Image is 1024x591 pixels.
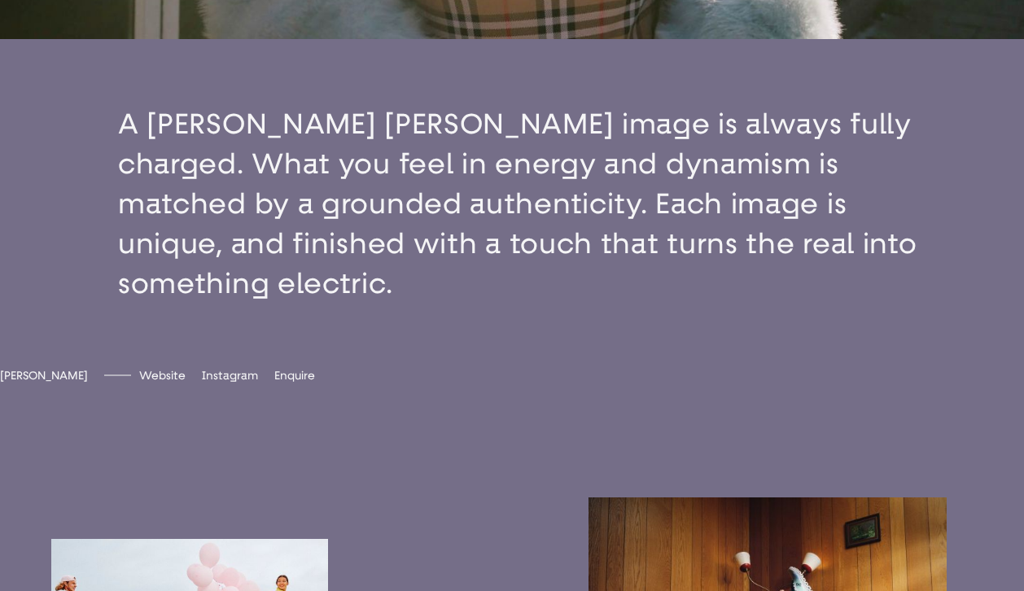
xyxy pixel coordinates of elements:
a: Enquire[EMAIL_ADDRESS][DOMAIN_NAME] [274,369,315,383]
a: Website[DOMAIN_NAME] [139,369,186,383]
span: Website [139,369,186,383]
span: Enquire [274,369,315,383]
span: Instagram [202,369,258,383]
a: Instagram[URL][DOMAIN_NAME] [202,369,258,383]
